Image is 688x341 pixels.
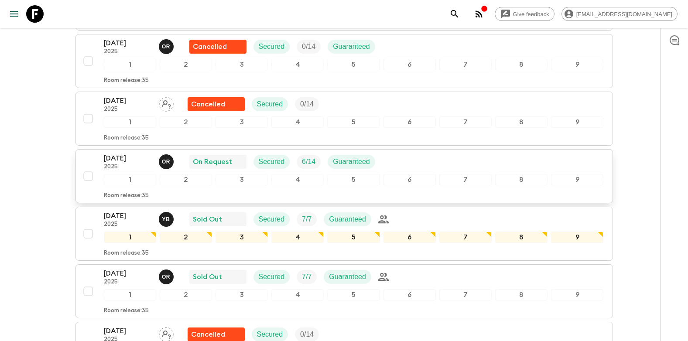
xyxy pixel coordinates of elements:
p: Sold Out [193,272,222,282]
div: 3 [216,116,268,128]
span: Give feedback [508,11,554,17]
div: 4 [271,289,324,300]
div: 5 [327,174,380,185]
button: [DATE]2025Oscar RinconOn RequestSecuredTrip FillGuaranteed123456789Room release:35 [75,149,613,203]
div: Trip Fill [297,40,321,54]
div: 3 [216,232,268,243]
div: 4 [271,59,324,70]
p: 0 / 14 [302,41,315,52]
div: 6 [383,232,436,243]
p: 2025 [104,48,152,55]
div: Secured [253,40,290,54]
div: 8 [495,174,548,185]
div: 9 [551,116,603,128]
button: menu [5,5,23,23]
button: OR [159,269,175,284]
p: Sold Out [193,214,222,225]
button: OR [159,154,175,169]
p: O R [162,158,170,165]
p: Room release: 35 [104,192,149,199]
p: [DATE] [104,153,152,164]
div: Secured [253,212,290,226]
p: 2025 [104,279,152,286]
p: Guaranteed [329,272,366,282]
div: 9 [551,59,603,70]
span: Assign pack leader [159,330,174,337]
div: 5 [327,116,380,128]
button: [DATE]2025Oscar RinconFlash Pack cancellationSecuredTrip FillGuaranteed123456789Room release:35 [75,34,613,88]
span: Assign pack leader [159,99,174,106]
p: Secured [259,272,285,282]
span: Oscar Rincon [159,42,175,49]
p: Guaranteed [333,41,370,52]
p: Secured [259,157,285,167]
button: YB [159,212,175,227]
div: 1 [104,59,156,70]
div: 7 [439,289,492,300]
div: 3 [216,289,268,300]
p: 2025 [104,221,152,228]
div: 8 [495,59,548,70]
div: 6 [383,59,436,70]
div: 6 [383,174,436,185]
div: 7 [439,116,492,128]
button: [DATE]2025Oscar RinconSold OutSecuredTrip FillGuaranteed123456789Room release:35 [75,264,613,318]
span: [EMAIL_ADDRESS][DOMAIN_NAME] [572,11,677,17]
div: 7 [439,232,492,243]
p: [DATE] [104,211,152,221]
div: 2 [160,232,212,243]
div: 8 [495,289,548,300]
div: 7 [439,174,492,185]
p: Secured [259,214,285,225]
p: 2025 [104,164,152,170]
div: 2 [160,59,212,70]
div: Private Group [378,272,389,282]
p: Room release: 35 [104,135,149,142]
div: 8 [495,116,548,128]
div: 6 [383,289,436,300]
p: [DATE] [104,38,152,48]
div: 3 [216,59,268,70]
p: O R [162,273,170,280]
button: OR [159,39,175,54]
div: 4 [271,116,324,128]
div: 4 [271,232,324,243]
div: 9 [551,174,603,185]
p: [DATE] [104,95,152,106]
div: Trip Fill [297,212,317,226]
p: Room release: 35 [104,307,149,314]
div: 8 [495,232,548,243]
div: Trip Fill [297,155,321,169]
p: 6 / 14 [302,157,315,167]
div: 7 [439,59,492,70]
button: [DATE]2025Yohan BayonaSold OutSecuredTrip FillGuaranteed123456789Room release:35 [75,207,613,261]
div: 3 [216,174,268,185]
div: Secured [253,155,290,169]
div: 2 [160,116,212,128]
div: Flash Pack cancellation [189,40,246,54]
div: Secured [253,270,290,284]
span: Oscar Rincon [159,157,175,164]
div: 5 [327,289,380,300]
div: 4 [271,174,324,185]
p: Cancelled [191,329,225,340]
a: Give feedback [495,7,555,21]
p: 0 / 14 [300,99,314,109]
p: On Request [193,157,232,167]
p: 0 / 14 [300,329,314,340]
div: 5 [327,232,380,243]
p: [DATE] [104,268,152,279]
p: Guaranteed [329,214,366,225]
div: 2 [160,289,212,300]
div: 9 [551,232,603,243]
div: Trip Fill [295,97,319,111]
p: Secured [257,329,283,340]
p: Y B [162,216,170,223]
div: 1 [104,174,156,185]
div: 6 [383,116,436,128]
div: [EMAIL_ADDRESS][DOMAIN_NAME] [561,7,678,21]
p: Secured [259,41,285,52]
span: Oscar Rincon [159,272,175,279]
button: [DATE]2025Assign pack leaderFlash Pack cancellationSecuredTrip Fill123456789Room release:35 [75,92,613,146]
div: 1 [104,116,156,128]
